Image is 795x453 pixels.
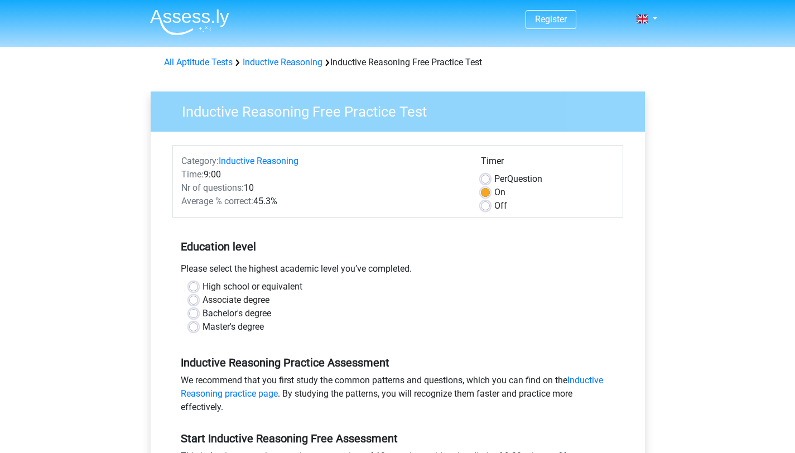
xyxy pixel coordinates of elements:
label: Bachelor's degree [203,307,271,320]
span: Time: [181,169,204,180]
div: Timer [481,155,614,172]
div: Inductive Reasoning Free Practice Test [160,56,636,69]
div: We recommend that you first study the common patterns and questions, which you can find on the . ... [172,374,623,418]
label: Master's degree [203,320,264,334]
div: 10 [173,181,473,195]
span: Per [494,174,507,184]
label: On [494,186,505,199]
h3: Inductive Reasoning Free Practice Test [168,99,637,121]
div: 9:00 [173,168,473,181]
span: Category: [181,156,219,166]
label: Off [494,199,507,213]
label: Question [494,172,542,186]
h5: Inductive Reasoning Practice Assessment [181,356,615,369]
label: High school or equivalent [203,280,302,293]
label: Associate degree [203,293,269,307]
span: Average % correct: [181,196,253,206]
img: Assessly [150,9,229,35]
div: 45.3% [173,195,473,208]
a: Inductive Reasoning [243,57,322,68]
h5: Start Inductive Reasoning Free Assessment [181,432,615,445]
h5: Education level [181,235,615,258]
span: Nr of questions: [181,182,244,193]
a: All Aptitude Tests [164,57,233,68]
div: Please select the highest academic level you’ve completed. [172,262,623,280]
a: Register [535,14,567,25]
a: Inductive Reasoning [219,156,298,166]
